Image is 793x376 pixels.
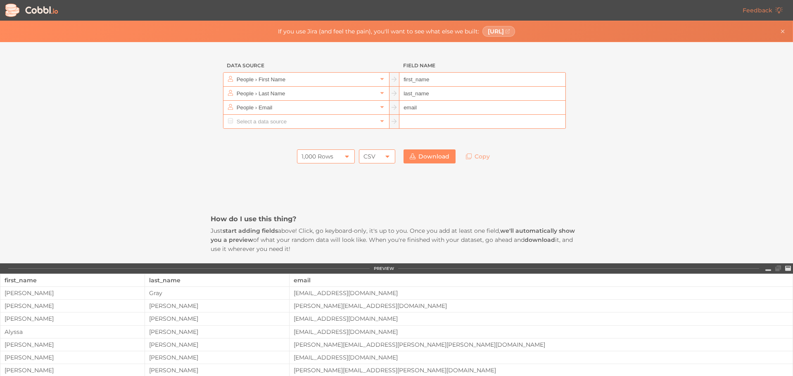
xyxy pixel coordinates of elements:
[235,87,377,100] input: Select a data source
[149,274,285,286] div: last_name
[0,315,145,322] div: [PERSON_NAME]
[363,149,375,163] div: CSV
[145,303,289,309] div: [PERSON_NAME]
[302,149,333,163] div: 1,000 Rows
[0,367,145,374] div: [PERSON_NAME]
[290,341,793,348] div: [PERSON_NAME][EMAIL_ADDRESS][PERSON_NAME][PERSON_NAME][DOMAIN_NAME]
[223,59,389,73] h3: Data Source
[5,274,140,286] div: first_name
[290,315,793,322] div: [EMAIL_ADDRESS][DOMAIN_NAME]
[145,354,289,361] div: [PERSON_NAME]
[145,329,289,335] div: [PERSON_NAME]
[0,354,145,361] div: [PERSON_NAME]
[145,290,289,296] div: Gray
[145,315,289,322] div: [PERSON_NAME]
[290,367,793,374] div: [PERSON_NAME][EMAIL_ADDRESS][PERSON_NAME][DOMAIN_NAME]
[290,354,793,361] div: [EMAIL_ADDRESS][DOMAIN_NAME]
[525,236,555,244] strong: download
[778,26,788,36] button: Close banner
[290,329,793,335] div: [EMAIL_ADDRESS][DOMAIN_NAME]
[404,149,456,163] a: Download
[736,3,789,17] a: Feedback
[0,341,145,348] div: [PERSON_NAME]
[488,28,504,35] span: [URL]
[290,303,793,309] div: [PERSON_NAME][EMAIL_ADDRESS][DOMAIN_NAME]
[223,227,278,234] strong: start adding fields
[0,303,145,309] div: [PERSON_NAME]
[0,329,145,335] div: Alyssa
[482,26,515,37] a: [URL]
[235,73,377,86] input: Select a data source
[211,226,582,254] p: Just above! Click, go keyboard-only, it's up to you. Once you add at least one field, of what you...
[294,274,788,286] div: email
[145,341,289,348] div: [PERSON_NAME]
[399,59,566,73] h3: Field Name
[374,266,394,271] div: PREVIEW
[211,214,582,223] h3: How do I use this thing?
[290,290,793,296] div: [EMAIL_ADDRESS][DOMAIN_NAME]
[278,28,479,35] span: If you use Jira (and feel the pain), you'll want to see what else we built:
[235,101,377,114] input: Select a data source
[0,290,145,296] div: [PERSON_NAME]
[460,149,496,163] a: Copy
[145,367,289,374] div: [PERSON_NAME]
[235,115,377,128] input: Select a data source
